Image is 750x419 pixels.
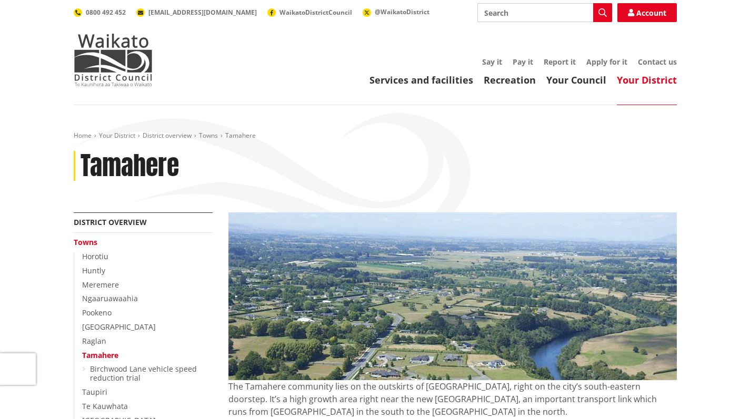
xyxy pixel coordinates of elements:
[586,57,627,67] a: Apply for it
[99,131,135,140] a: Your District
[143,131,192,140] a: District overview
[82,308,112,318] a: Pookeno
[617,74,677,86] a: Your District
[136,8,257,17] a: [EMAIL_ADDRESS][DOMAIN_NAME]
[484,74,536,86] a: Recreation
[544,57,576,67] a: Report it
[82,350,118,360] a: Tamahere
[82,387,107,397] a: Taupiri
[638,57,677,67] a: Contact us
[148,8,257,17] span: [EMAIL_ADDRESS][DOMAIN_NAME]
[82,293,138,303] a: Ngaaruawaahia
[82,401,128,411] a: Te Kauwhata
[81,151,179,181] h1: Tamahere
[477,3,612,22] input: Search input
[363,7,429,16] a: @WaikatoDistrict
[513,57,533,67] a: Pay it
[546,74,606,86] a: Your Council
[74,131,677,140] nav: breadcrumb
[90,364,197,383] a: Birchwood Lane vehicle speed reduction trial
[82,322,156,332] a: [GEOGRAPHIC_DATA]
[82,251,108,261] a: Horotiu
[225,131,256,140] span: Tamahere
[482,57,502,67] a: Say it
[617,3,677,22] a: Account
[199,131,218,140] a: Towns
[82,265,105,275] a: Huntly
[82,336,106,346] a: Raglan
[82,280,119,290] a: Meremere
[375,7,429,16] span: @WaikatoDistrict
[369,74,473,86] a: Services and facilities
[267,8,352,17] a: WaikatoDistrictCouncil
[74,131,92,140] a: Home
[74,34,153,86] img: Waikato District Council - Te Kaunihera aa Takiwaa o Waikato
[74,237,97,247] a: Towns
[74,217,147,227] a: District overview
[74,8,126,17] a: 0800 492 452
[228,212,677,380] img: Tamahere
[279,8,352,17] span: WaikatoDistrictCouncil
[86,8,126,17] span: 0800 492 452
